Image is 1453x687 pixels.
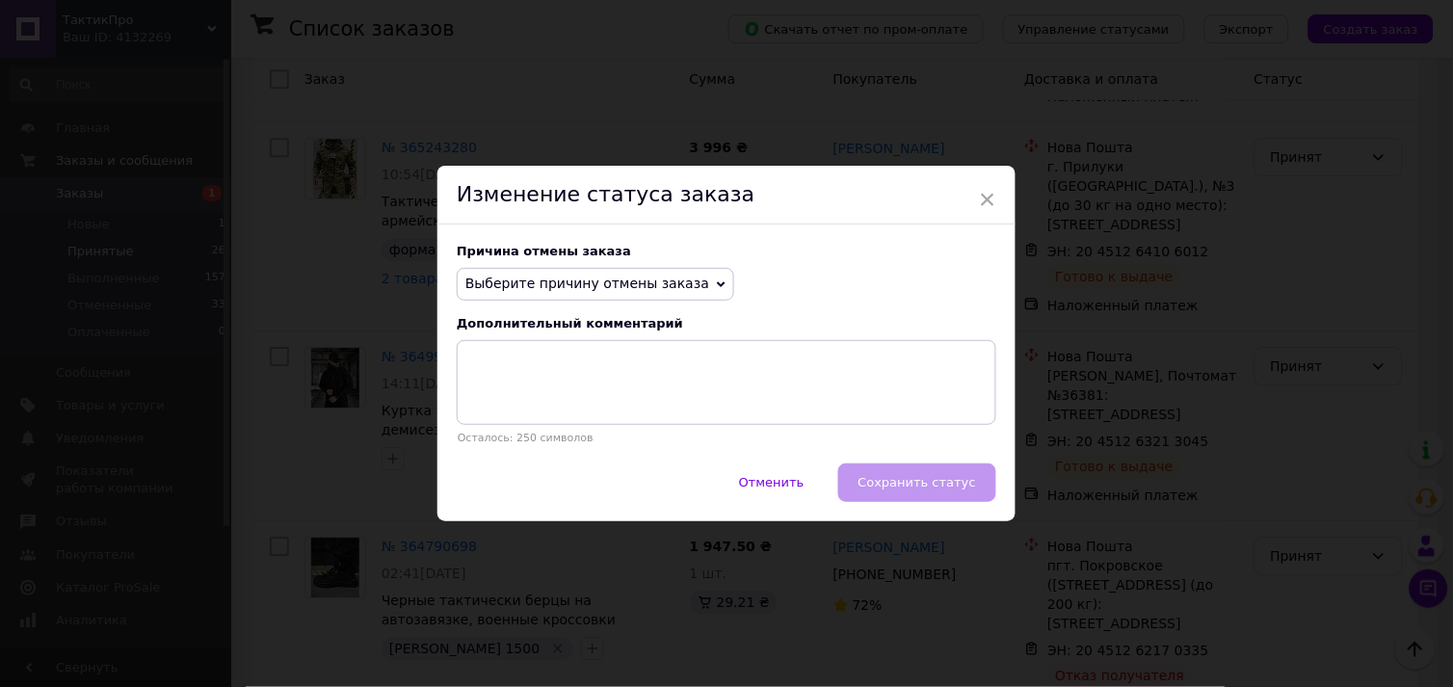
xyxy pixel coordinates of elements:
p: Осталось: 250 символов [457,432,996,444]
span: Отменить [739,475,805,489]
div: Причина отмены заказа [457,244,996,258]
div: Дополнительный комментарий [457,316,996,330]
button: Отменить [719,463,825,502]
span: × [979,183,996,216]
span: Выберите причину отмены заказа [465,276,709,291]
div: Изменение статуса заказа [437,166,1016,225]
